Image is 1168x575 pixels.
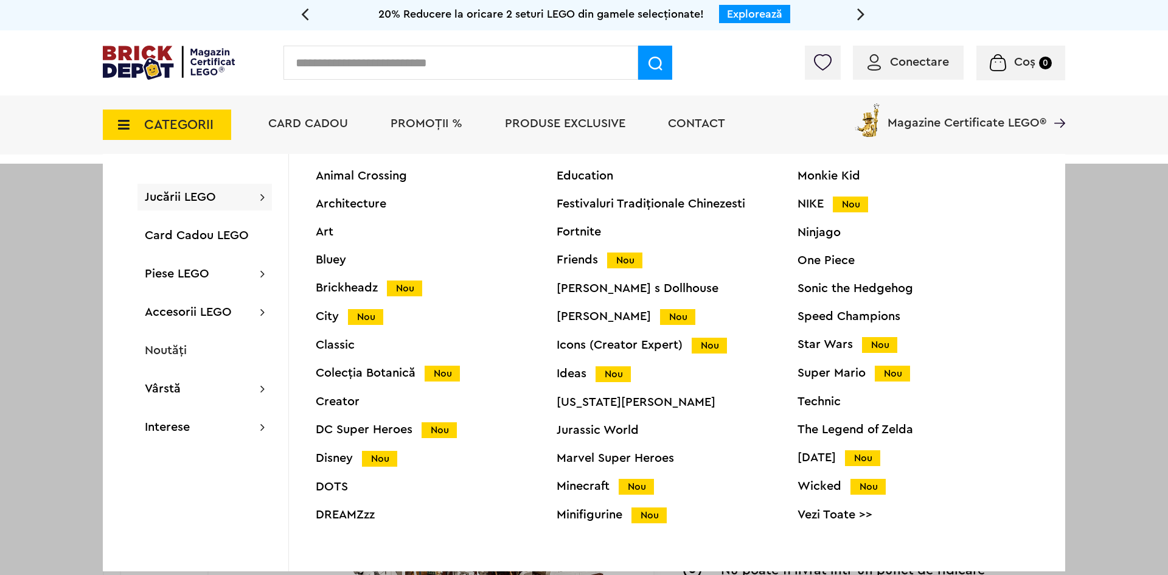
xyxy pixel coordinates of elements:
a: Magazine Certificate LEGO® [1046,101,1065,113]
a: Explorează [727,9,782,19]
span: Magazine Certificate LEGO® [888,101,1046,129]
a: PROMOȚII % [391,117,462,130]
a: Produse exclusive [505,117,625,130]
span: 20% Reducere la oricare 2 seturi LEGO din gamele selecționate! [378,9,704,19]
a: Contact [668,117,725,130]
span: Coș [1014,56,1035,68]
a: Conectare [867,56,949,68]
small: 0 [1039,57,1052,69]
a: Card Cadou [268,117,348,130]
span: Conectare [890,56,949,68]
span: CATEGORII [144,118,214,131]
